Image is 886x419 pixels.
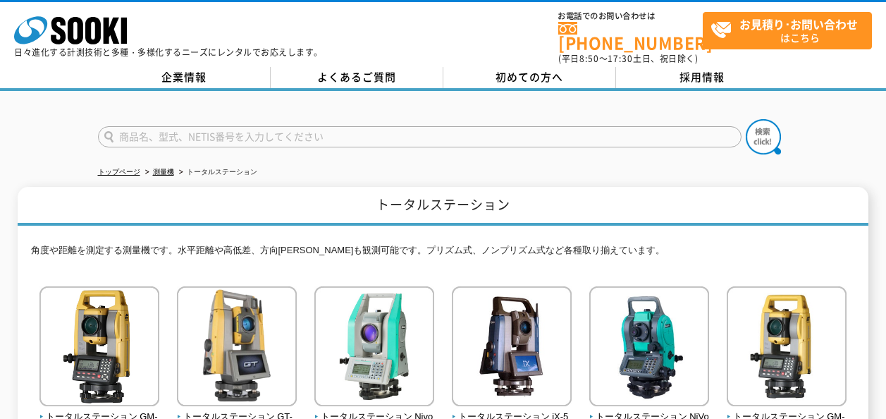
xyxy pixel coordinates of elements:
[452,286,572,410] img: トータルステーション iX-505
[558,52,698,65] span: (平日 ～ 土日、祝日除く)
[579,52,599,65] span: 8:50
[14,48,323,56] p: 日々進化する計測技術と多種・多様化するニーズにレンタルでお応えします。
[98,67,271,88] a: 企業情報
[177,286,297,410] img: トータルステーション GT-1203
[153,168,174,176] a: 測量機
[608,52,633,65] span: 17:30
[176,165,257,180] li: トータルステーション
[703,12,872,49] a: お見積り･お問い合わせはこちら
[496,69,563,85] span: 初めての方へ
[746,119,781,154] img: btn_search.png
[710,13,871,48] span: はこちら
[314,286,434,410] img: トータルステーション Nivo-F5L plus
[31,243,856,265] p: 角度や距離を測定する測量機です。水平距離や高低差、方向[PERSON_NAME]も観測可能です。プリズム式、ノンプリズム式など各種取り揃えています。
[443,67,616,88] a: 初めての方へ
[271,67,443,88] a: よくあるご質問
[727,286,847,410] img: トータルステーション GM-107F
[98,168,140,176] a: トップページ
[739,16,858,32] strong: お見積り･お問い合わせ
[558,12,703,20] span: お電話でのお問い合わせは
[589,286,709,410] img: トータルステーション NiVo-5.SCL
[39,286,159,410] img: トータルステーション GM-105F
[616,67,789,88] a: 採用情報
[18,187,868,226] h1: トータルステーション
[98,126,742,147] input: 商品名、型式、NETIS番号を入力してください
[558,22,703,51] a: [PHONE_NUMBER]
